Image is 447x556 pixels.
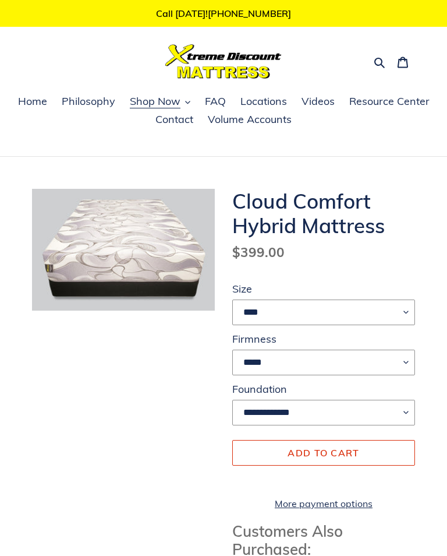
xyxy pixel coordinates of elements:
[232,244,285,261] span: $399.00
[205,94,226,108] span: FAQ
[235,93,293,111] a: Locations
[240,94,287,108] span: Locations
[232,281,415,297] label: Size
[232,331,415,347] label: Firmness
[208,8,291,19] a: [PHONE_NUMBER]
[208,112,292,126] span: Volume Accounts
[232,381,415,397] label: Foundation
[288,447,359,459] span: Add to cart
[296,93,340,111] a: Videos
[199,93,232,111] a: FAQ
[150,111,199,129] a: Contact
[343,93,435,111] a: Resource Center
[130,94,180,108] span: Shop Now
[232,440,415,466] button: Add to cart
[56,93,121,111] a: Philosophy
[12,93,53,111] a: Home
[202,111,297,129] a: Volume Accounts
[165,44,282,79] img: Xtreme Discount Mattress
[18,94,47,108] span: Home
[232,189,415,238] h1: Cloud Comfort Hybrid Mattress
[32,189,215,311] img: cloud comfort hybrid
[155,112,193,126] span: Contact
[232,497,415,511] a: More payment options
[62,94,115,108] span: Philosophy
[124,93,196,111] button: Shop Now
[301,94,335,108] span: Videos
[349,94,430,108] span: Resource Center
